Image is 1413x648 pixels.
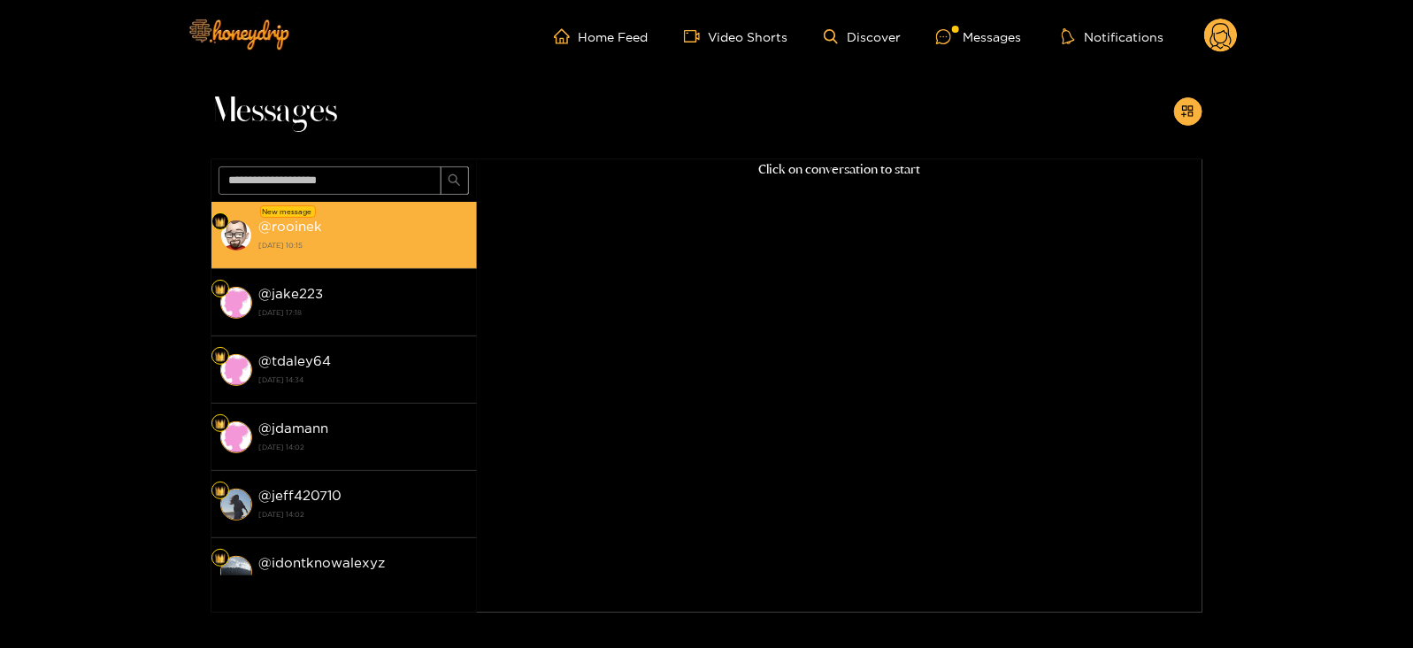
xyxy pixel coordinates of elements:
img: conversation [220,421,252,453]
span: appstore-add [1181,104,1194,120]
img: conversation [220,220,252,251]
span: search [448,174,461,189]
span: Messages [211,90,338,133]
strong: @ rooinek [259,219,323,234]
p: Click on conversation to start [477,159,1202,180]
img: Fan Level [215,419,226,429]
strong: [DATE] 14:02 [259,574,468,590]
div: Messages [936,27,1021,47]
strong: [DATE] 14:34 [259,372,468,388]
img: Fan Level [215,217,226,228]
img: conversation [220,354,252,386]
img: conversation [220,489,252,521]
strong: [DATE] 14:02 [259,506,468,522]
img: Fan Level [215,284,226,295]
button: search [441,166,469,195]
img: Fan Level [215,351,226,362]
div: New message [260,205,316,218]
strong: @ tdaley64 [259,353,332,368]
button: appstore-add [1174,97,1202,126]
span: home [554,28,579,44]
strong: @ idontknowalexyz [259,555,386,570]
img: conversation [220,556,252,588]
img: conversation [220,287,252,319]
strong: @ jake223 [259,286,324,301]
strong: @ jeff420710 [259,488,342,503]
strong: [DATE] 10:15 [259,237,468,253]
a: Home Feed [554,28,649,44]
strong: [DATE] 17:18 [259,305,468,320]
a: Discover [824,29,901,44]
strong: [DATE] 14:02 [259,439,468,455]
a: Video Shorts [684,28,788,44]
strong: @ jdamann [259,420,329,436]
img: Fan Level [215,553,226,564]
img: Fan Level [215,486,226,497]
span: video-camera [684,28,709,44]
button: Notifications [1056,27,1169,45]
